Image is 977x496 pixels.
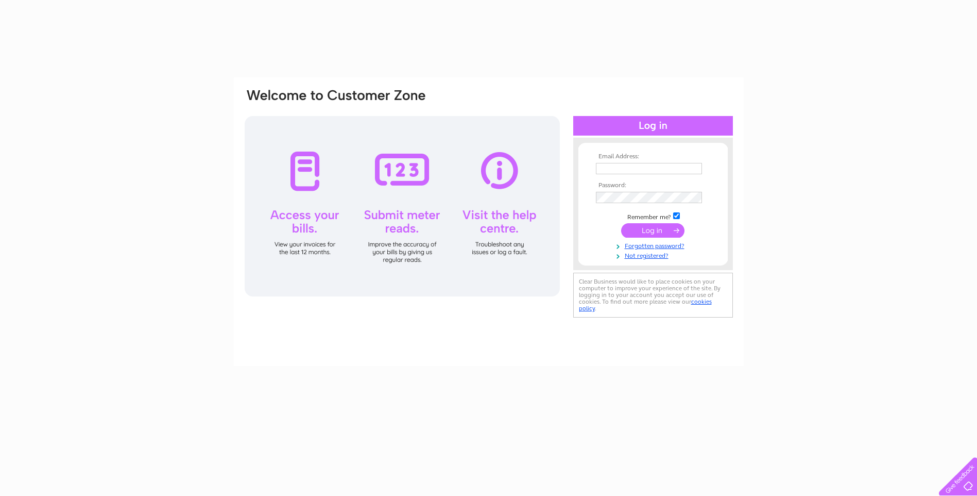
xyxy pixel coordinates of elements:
[573,273,733,318] div: Clear Business would like to place cookies on your computer to improve your experience of the sit...
[596,240,713,250] a: Forgotten password?
[593,182,713,189] th: Password:
[593,211,713,221] td: Remember me?
[596,250,713,260] a: Not registered?
[579,298,712,312] a: cookies policy
[593,153,713,160] th: Email Address:
[621,223,684,238] input: Submit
